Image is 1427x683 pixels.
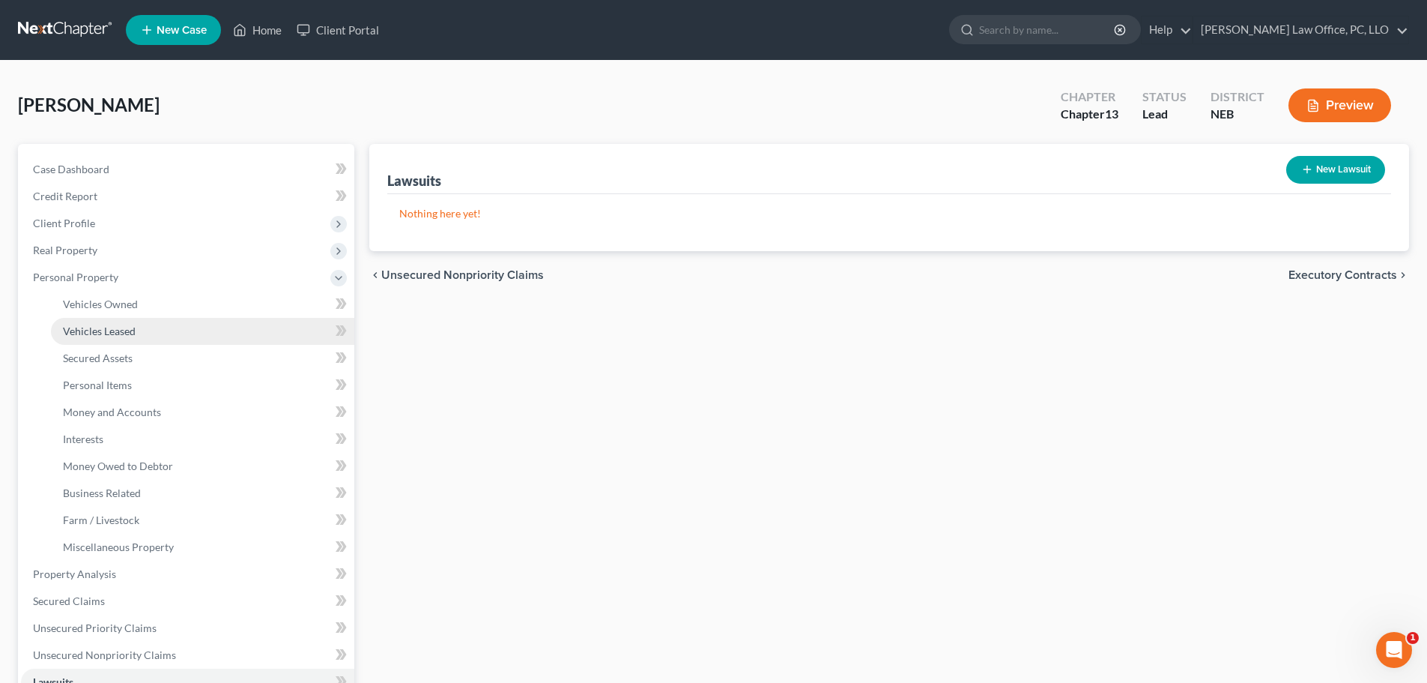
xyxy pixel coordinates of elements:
a: Secured Claims [21,588,354,615]
button: New Lawsuit [1286,156,1385,184]
span: Miscellaneous Property [63,541,174,553]
span: [PERSON_NAME] [18,94,160,115]
span: Credit Report [33,190,97,202]
button: chevron_left Unsecured Nonpriority Claims [369,269,544,281]
a: Secured Assets [51,345,354,372]
a: Credit Report [21,183,354,210]
span: Vehicles Leased [63,325,136,337]
span: Personal Items [63,379,132,391]
span: Client Profile [33,217,95,229]
a: Miscellaneous Property [51,534,354,561]
a: Vehicles Owned [51,291,354,318]
a: Case Dashboard [21,156,354,183]
span: Secured Assets [63,352,133,364]
a: Vehicles Leased [51,318,354,345]
a: Home [225,16,289,43]
span: Money Owed to Debtor [63,460,173,472]
p: Nothing here yet! [399,206,1379,221]
a: Client Portal [289,16,387,43]
a: Business Related [51,480,354,507]
a: Help [1142,16,1192,43]
span: Vehicles Owned [63,298,138,310]
span: 1 [1407,632,1419,644]
div: District [1211,88,1264,106]
a: Unsecured Priority Claims [21,615,354,642]
div: Lead [1142,106,1187,123]
div: Status [1142,88,1187,106]
button: Preview [1288,88,1391,122]
input: Search by name... [979,16,1116,43]
span: Unsecured Nonpriority Claims [33,649,176,661]
span: Money and Accounts [63,406,161,418]
span: Unsecured Nonpriority Claims [381,269,544,281]
i: chevron_right [1397,269,1409,281]
i: chevron_left [369,269,381,281]
a: Property Analysis [21,561,354,588]
span: Executory Contracts [1288,269,1397,281]
span: Unsecured Priority Claims [33,622,157,634]
span: 13 [1105,106,1118,121]
span: Real Property [33,244,97,256]
a: Money Owed to Debtor [51,453,354,480]
span: Case Dashboard [33,163,109,175]
a: Money and Accounts [51,399,354,426]
span: Business Related [63,487,141,499]
span: Personal Property [33,271,118,283]
span: Property Analysis [33,568,116,580]
div: Lawsuits [387,172,441,190]
a: Unsecured Nonpriority Claims [21,642,354,669]
button: Executory Contracts chevron_right [1288,269,1409,281]
a: Interests [51,426,354,453]
div: NEB [1211,106,1264,123]
a: [PERSON_NAME] Law Office, PC, LLO [1193,16,1408,43]
div: Chapter [1061,88,1118,106]
span: Secured Claims [33,595,105,607]
span: Interests [63,433,103,445]
div: Chapter [1061,106,1118,123]
iframe: Intercom live chat [1376,632,1412,668]
a: Farm / Livestock [51,507,354,534]
a: Personal Items [51,372,354,399]
span: New Case [157,25,207,36]
span: Farm / Livestock [63,514,139,526]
